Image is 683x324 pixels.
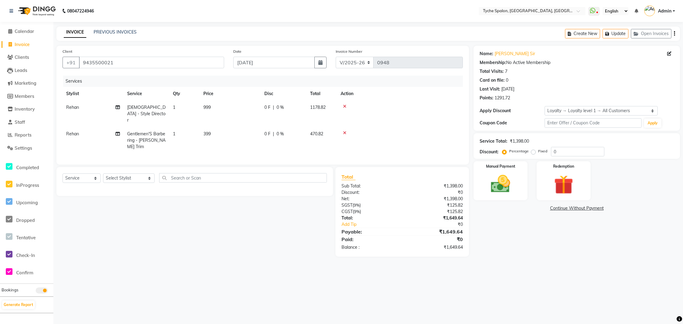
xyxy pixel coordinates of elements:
span: 9% [354,209,360,214]
span: Leads [15,67,27,73]
span: Total [342,174,356,180]
input: Search or Scan [159,173,327,183]
img: logo [16,2,57,20]
span: 9% [354,203,359,208]
a: Add Tip [337,221,413,228]
div: ₹1,649.64 [402,244,467,251]
div: Points: [480,95,493,101]
a: Members [2,93,52,100]
div: Total: [337,215,402,221]
span: SGST [342,202,352,208]
label: Client [63,49,72,54]
th: Action [337,87,463,101]
div: ₹1,649.64 [402,215,467,221]
div: Payable: [337,228,402,235]
label: Manual Payment [486,164,515,169]
div: Last Visit: [480,86,500,92]
a: PREVIOUS INVOICES [94,29,137,35]
th: Disc [261,87,306,101]
a: [PERSON_NAME] Sir [495,51,535,57]
div: 1291.72 [495,95,510,101]
a: Inventory [2,106,52,113]
span: 1178.82 [310,105,326,110]
span: 399 [203,131,211,137]
input: Search by Name/Mobile/Email/Code [79,57,224,68]
span: Gentlemen'S Barbering - [PERSON_NAME] Trim [127,131,166,149]
div: ₹1,398.00 [402,183,467,189]
span: Completed [16,165,39,170]
div: No Active Membership [480,59,674,66]
a: Clients [2,54,52,61]
a: INVOICE [64,27,86,38]
span: CGST [342,209,353,214]
label: Redemption [553,164,574,169]
th: Qty [169,87,200,101]
th: Total [306,87,337,101]
div: Apply Discount [480,108,544,114]
div: ₹125.82 [402,208,467,215]
label: Fixed [538,148,547,154]
span: 1 [173,131,175,137]
div: ₹0 [402,236,467,243]
div: 7 [505,68,507,75]
button: +91 [63,57,80,68]
span: | [273,104,274,111]
div: 0 [506,77,508,84]
div: Membership: [480,59,506,66]
div: ( ) [337,202,402,208]
div: ₹1,398.00 [510,138,529,144]
label: Date [233,49,241,54]
div: Name: [480,51,493,57]
div: Service Total: [480,138,507,144]
span: Upcoming [16,200,38,205]
span: 470.82 [310,131,323,137]
span: Calendar [15,28,34,34]
span: Admin [658,8,671,14]
span: InProgress [16,182,39,188]
div: Coupon Code [480,120,544,126]
span: Rehan [66,131,79,137]
a: Marketing [2,80,52,87]
span: Dropped [16,217,35,223]
div: [DATE] [501,86,514,92]
img: _cash.svg [485,173,516,195]
div: Net: [337,196,402,202]
span: | [273,131,274,137]
div: Services [63,76,467,87]
div: ₹1,649.64 [402,228,467,235]
span: Members [15,93,34,99]
div: Discount: [337,189,402,196]
span: 0 F [264,131,270,137]
span: Rehan [66,105,79,110]
b: 08047224946 [67,2,94,20]
a: Continue Without Payment [475,205,679,212]
div: Balance : [337,244,402,251]
a: Reports [2,132,52,139]
th: Stylist [63,87,123,101]
label: Invoice Number [336,49,362,54]
span: 999 [203,105,211,110]
span: Confirm [16,270,33,276]
button: Open Invoices [631,29,671,38]
span: 0 % [277,131,284,137]
span: 0 F [264,104,270,111]
th: Price [200,87,261,101]
a: Settings [2,145,52,152]
div: ₹1,398.00 [402,196,467,202]
div: ₹0 [413,221,467,228]
a: Calendar [2,28,52,35]
div: Sub Total: [337,183,402,189]
a: Staff [2,119,52,126]
span: [DEMOGRAPHIC_DATA] - Style Director [127,105,166,123]
span: Invoice [15,41,30,47]
a: Invoice [2,41,52,48]
div: Paid: [337,236,402,243]
button: Create New [565,29,600,38]
div: Card on file: [480,77,505,84]
img: _gift.svg [548,173,579,197]
button: Update [603,29,628,38]
div: ₹0 [402,189,467,196]
img: Admin [644,5,655,16]
div: Total Visits: [480,68,504,75]
label: Percentage [509,148,529,154]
